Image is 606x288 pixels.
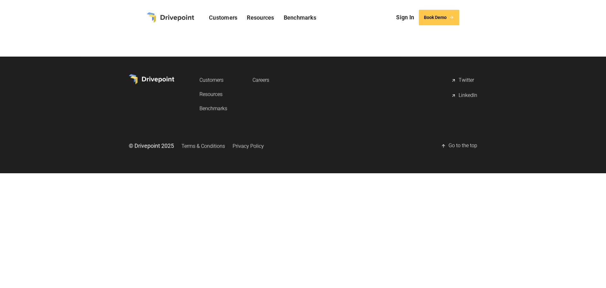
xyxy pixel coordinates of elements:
a: Twitter [451,74,477,87]
a: Benchmarks [199,102,227,114]
div: Book Demo [424,15,447,20]
div: © Drivepoint 2025 [129,142,174,150]
a: LinkedIn [451,89,477,102]
a: Sign In [393,13,417,22]
div: Go to the top [449,142,477,150]
a: Go to the top [441,139,477,152]
a: Book Demo [419,10,459,25]
a: Privacy Policy [233,140,264,152]
a: Benchmarks [281,13,320,22]
a: Resources [199,88,227,100]
a: Careers [252,74,269,86]
div: LinkedIn [459,92,477,99]
a: Customers [199,74,227,86]
a: Resources [244,13,277,22]
a: Customers [206,13,241,22]
a: home [147,12,194,23]
div: Twitter [459,77,474,84]
a: Terms & Conditions [181,140,225,152]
